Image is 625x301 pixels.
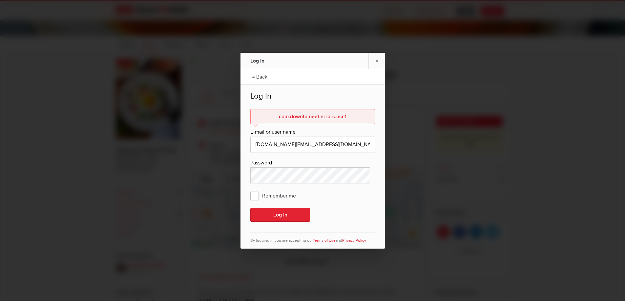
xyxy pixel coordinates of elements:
[342,238,366,243] a: Privacy Policy
[249,68,271,85] a: ← Back
[250,159,375,167] div: Password
[250,53,323,69] div: Log In
[250,128,375,137] div: E-mail or user name
[313,238,336,243] a: Terms of Use
[250,208,310,222] button: Log In
[250,137,375,152] input: Email@address.com
[250,91,375,105] h2: Log In
[250,109,375,124] div: com.downtomeet.errors.usr.1
[368,53,385,69] a: ×
[250,190,302,201] span: Remember me
[250,232,375,244] div: By logging in you are accepting our and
